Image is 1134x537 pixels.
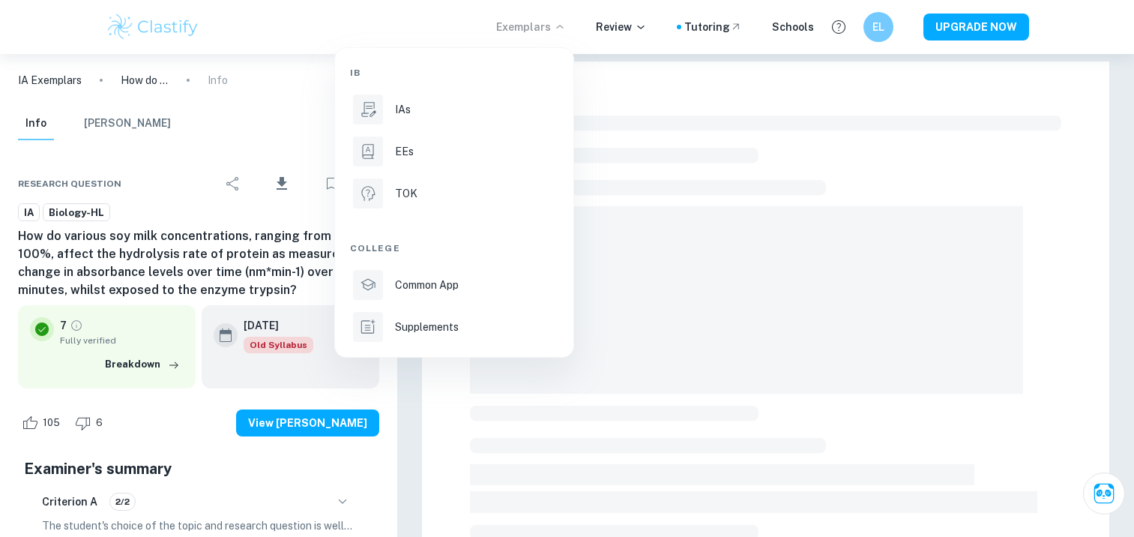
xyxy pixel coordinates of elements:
p: EEs [395,143,414,160]
p: Supplements [395,319,459,335]
a: TOK [350,175,558,211]
p: Common App [395,277,459,293]
a: Common App [350,267,558,303]
span: College [350,241,400,255]
a: IAs [350,91,558,127]
a: EEs [350,133,558,169]
a: Supplements [350,309,558,345]
span: IB [350,66,361,79]
p: IAs [395,101,411,118]
p: TOK [395,185,417,202]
